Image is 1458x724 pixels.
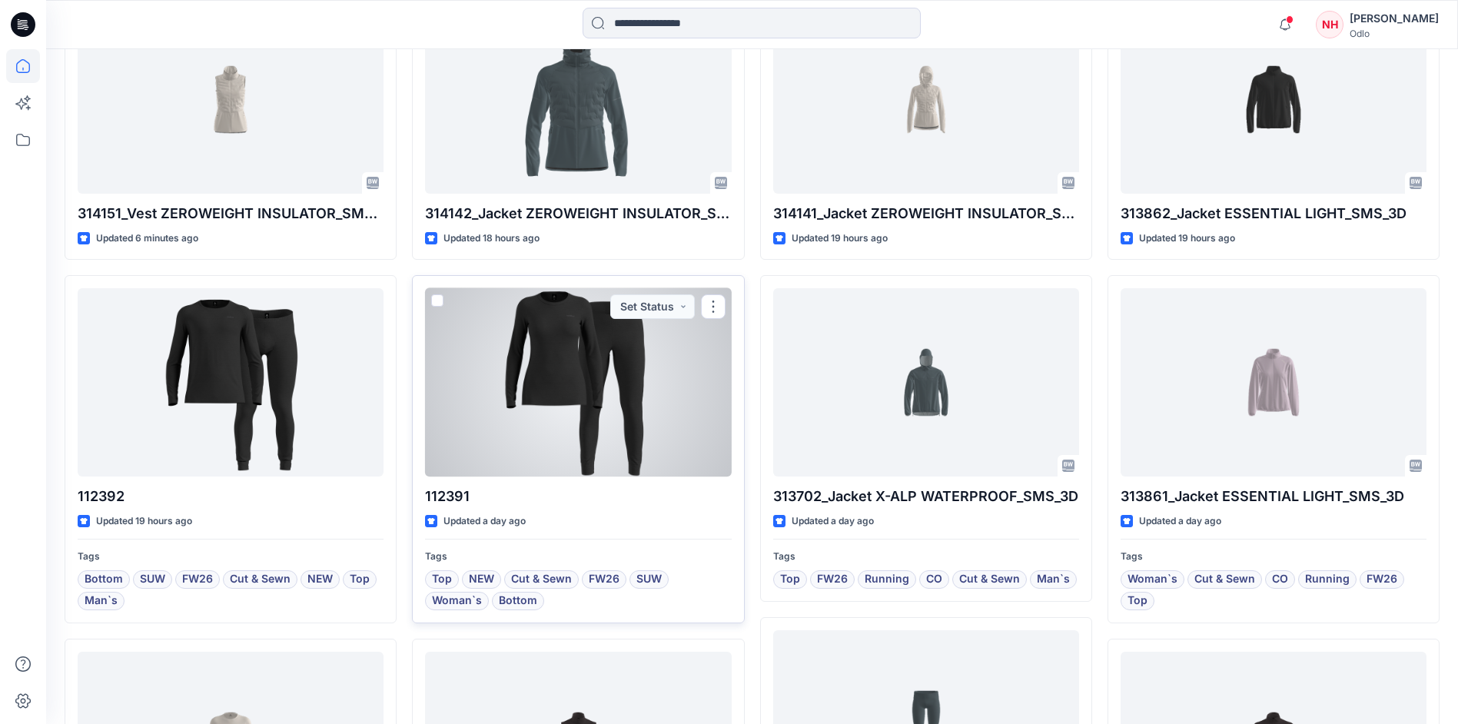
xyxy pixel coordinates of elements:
p: 112392 [78,486,384,507]
span: FW26 [182,570,213,589]
span: Running [865,570,909,589]
span: Cut & Sewn [1194,570,1255,589]
span: Running [1305,570,1350,589]
span: FW26 [1367,570,1397,589]
p: 314151_Vest ZEROWEIGHT INSULATOR_SMS_3D [78,203,384,224]
p: 314142_Jacket ZEROWEIGHT INSULATOR_SMS_3D [425,203,731,224]
span: Top [432,570,452,589]
span: FW26 [817,570,848,589]
span: Cut & Sewn [230,570,291,589]
p: 313862_Jacket ESSENTIAL LIGHT_SMS_3D [1121,203,1426,224]
div: NH [1316,11,1343,38]
p: Updated 18 hours ago [443,231,540,247]
a: 112391 [425,288,731,477]
p: 314141_Jacket ZEROWEIGHT INSULATOR_SMS_3D [773,203,1079,224]
span: Cut & Sewn [511,570,572,589]
span: SUW [636,570,662,589]
div: Odlo [1350,28,1439,39]
span: SUW [140,570,165,589]
span: CO [1272,570,1288,589]
p: Updated 19 hours ago [1139,231,1235,247]
p: Updated 19 hours ago [96,513,192,530]
span: Cut & Sewn [959,570,1020,589]
p: Tags [425,549,731,565]
p: Updated a day ago [1139,513,1221,530]
span: Bottom [499,592,537,610]
a: 112392 [78,288,384,477]
a: 314151_Vest ZEROWEIGHT INSULATOR_SMS_3D [78,5,384,194]
a: 313862_Jacket ESSENTIAL LIGHT_SMS_3D [1121,5,1426,194]
p: 313702_Jacket X-ALP WATERPROOF_SMS_3D [773,486,1079,507]
span: Bottom [85,570,123,589]
span: Man`s [1037,570,1070,589]
p: Tags [773,549,1079,565]
p: Tags [78,549,384,565]
span: Man`s [85,592,118,610]
div: [PERSON_NAME] [1350,9,1439,28]
a: 314142_Jacket ZEROWEIGHT INSULATOR_SMS_3D [425,5,731,194]
p: 313861_Jacket ESSENTIAL LIGHT_SMS_3D [1121,486,1426,507]
span: FW26 [589,570,619,589]
p: 112391 [425,486,731,507]
p: Updated a day ago [443,513,526,530]
p: Updated 19 hours ago [792,231,888,247]
span: CO [926,570,942,589]
span: NEW [469,570,494,589]
span: Top [350,570,370,589]
p: Updated a day ago [792,513,874,530]
p: Updated 6 minutes ago [96,231,198,247]
span: Top [780,570,800,589]
a: 314141_Jacket ZEROWEIGHT INSULATOR_SMS_3D [773,5,1079,194]
a: 313702_Jacket X-ALP WATERPROOF_SMS_3D [773,288,1079,477]
span: NEW [307,570,333,589]
span: Woman`s [432,592,482,610]
a: 313861_Jacket ESSENTIAL LIGHT_SMS_3D [1121,288,1426,477]
span: Woman`s [1128,570,1177,589]
span: Top [1128,592,1147,610]
p: Tags [1121,549,1426,565]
